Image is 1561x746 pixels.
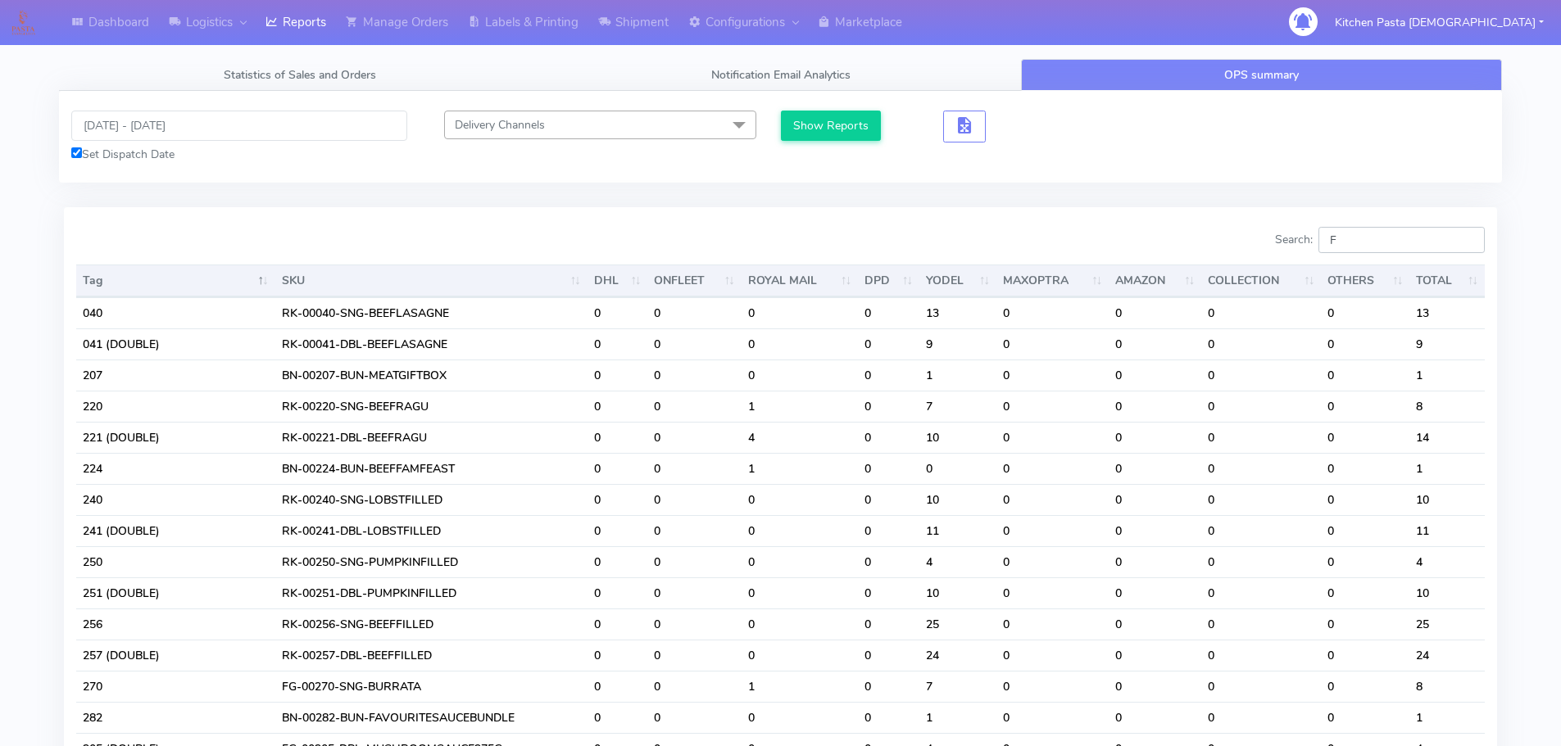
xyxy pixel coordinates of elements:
[919,671,996,702] td: 7
[1109,515,1201,546] td: 0
[858,422,919,453] td: 0
[275,608,588,640] td: RK-00256-SNG-BEEFFILLED
[858,264,919,297] th: DPD : activate to sort column ascending
[1321,577,1409,608] td: 0
[858,359,919,391] td: 0
[1409,359,1485,391] td: 1
[647,359,741,391] td: 0
[647,297,741,328] td: 0
[76,484,275,515] td: 240
[742,671,858,702] td: 1
[858,515,919,546] td: 0
[742,328,858,359] td: 0
[1109,453,1201,484] td: 0
[1109,391,1201,422] td: 0
[76,391,275,422] td: 220
[588,297,648,328] td: 0
[1321,640,1409,671] td: 0
[919,577,996,608] td: 10
[1201,608,1321,640] td: 0
[588,577,648,608] td: 0
[588,702,648,733] td: 0
[858,546,919,577] td: 0
[76,422,275,453] td: 221 (DOUBLE)
[1409,640,1485,671] td: 24
[1109,702,1201,733] td: 0
[996,328,1109,359] td: 0
[919,359,996,391] td: 1
[1318,227,1485,253] input: Search:
[647,422,741,453] td: 0
[1321,453,1409,484] td: 0
[919,422,996,453] td: 10
[76,359,275,391] td: 207
[1321,328,1409,359] td: 0
[1201,577,1321,608] td: 0
[919,328,996,359] td: 9
[588,391,648,422] td: 0
[742,422,858,453] td: 4
[59,59,1502,91] ul: Tabs
[996,671,1109,702] td: 0
[996,640,1109,671] td: 0
[275,484,588,515] td: RK-00240-SNG-LOBSTFILLED
[742,484,858,515] td: 0
[1409,546,1485,577] td: 4
[1201,297,1321,328] td: 0
[647,546,741,577] td: 0
[76,453,275,484] td: 224
[1409,484,1485,515] td: 10
[858,297,919,328] td: 0
[588,328,648,359] td: 0
[1201,328,1321,359] td: 0
[76,515,275,546] td: 241 (DOUBLE)
[275,702,588,733] td: BN-00282-BUN-FAVOURITESAUCEBUNDLE
[858,328,919,359] td: 0
[742,640,858,671] td: 0
[1201,515,1321,546] td: 0
[1201,484,1321,515] td: 0
[275,391,588,422] td: RK-00220-SNG-BEEFRAGU
[275,297,588,328] td: RK-00040-SNG-BEEFLASAGNE
[455,117,545,133] span: Delivery Channels
[996,577,1109,608] td: 0
[588,453,648,484] td: 0
[1409,297,1485,328] td: 13
[996,484,1109,515] td: 0
[1321,671,1409,702] td: 0
[1323,6,1556,39] button: Kitchen Pasta [DEMOGRAPHIC_DATA]
[76,671,275,702] td: 270
[1224,67,1299,83] span: OPS summary
[1201,359,1321,391] td: 0
[858,577,919,608] td: 0
[647,515,741,546] td: 0
[919,264,996,297] th: YODEL : activate to sort column ascending
[76,577,275,608] td: 251 (DOUBLE)
[1321,515,1409,546] td: 0
[1321,391,1409,422] td: 0
[647,328,741,359] td: 0
[919,702,996,733] td: 1
[1409,515,1485,546] td: 11
[588,422,648,453] td: 0
[858,671,919,702] td: 0
[1321,264,1409,297] th: OTHERS : activate to sort column ascending
[919,608,996,640] td: 25
[275,422,588,453] td: RK-00221-DBL-BEEFRAGU
[996,453,1109,484] td: 0
[781,111,882,141] button: Show Reports
[742,515,858,546] td: 0
[858,484,919,515] td: 0
[1109,608,1201,640] td: 0
[1109,640,1201,671] td: 0
[224,67,376,83] span: Statistics of Sales and Orders
[1201,671,1321,702] td: 0
[588,359,648,391] td: 0
[996,546,1109,577] td: 0
[742,702,858,733] td: 0
[858,640,919,671] td: 0
[76,608,275,640] td: 256
[1409,264,1485,297] th: TOTAL : activate to sort column ascending
[647,264,741,297] th: ONFLEET : activate to sort column ascending
[588,515,648,546] td: 0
